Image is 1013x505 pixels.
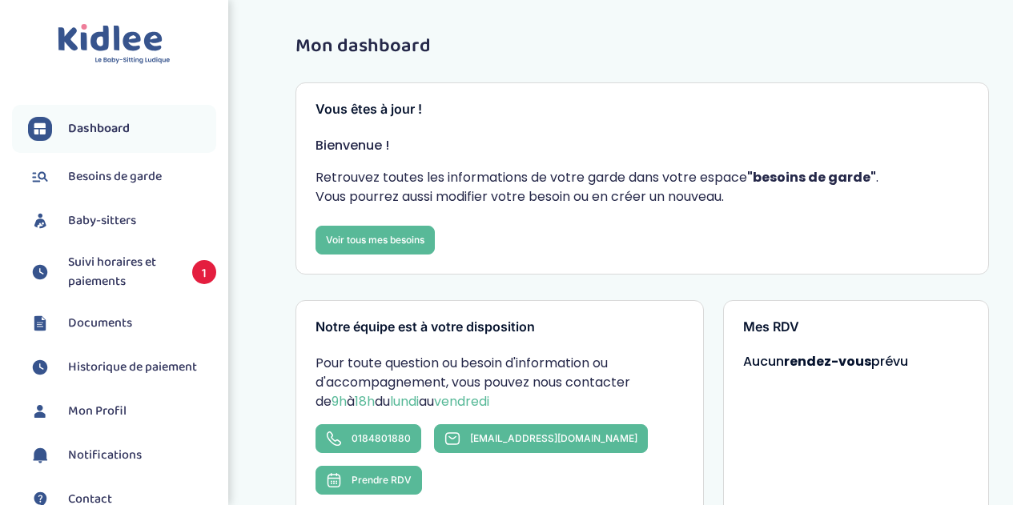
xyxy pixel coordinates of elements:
[743,320,969,335] h3: Mes RDV
[68,119,130,138] span: Dashboard
[28,399,216,423] a: Mon Profil
[434,424,648,453] a: [EMAIL_ADDRESS][DOMAIN_NAME]
[470,432,637,444] span: [EMAIL_ADDRESS][DOMAIN_NAME]
[28,117,52,141] img: dashboard.svg
[28,355,216,379] a: Historique de paiement
[68,402,127,421] span: Mon Profil
[28,311,52,335] img: documents.svg
[28,117,216,141] a: Dashboard
[352,432,411,444] span: 0184801880
[28,399,52,423] img: profil.svg
[28,443,216,467] a: Notifications
[295,36,989,57] h1: Mon dashboard
[28,209,52,233] img: babysitters.svg
[316,136,969,155] p: Bienvenue !
[316,320,684,335] h3: Notre équipe est à votre disposition
[784,352,871,371] strong: rendez-vous
[316,226,435,255] a: Voir tous mes besoins
[316,168,969,206] p: Retrouvez toutes les informations de votre garde dans votre espace . Vous pourrez aussi modifier ...
[743,352,908,371] span: Aucun prévu
[316,354,684,411] p: Pour toute question ou besoin d'information ou d'accompagnement, vous pouvez nous contacter de à ...
[28,260,52,284] img: suivihoraire.svg
[316,424,421,453] a: 0184801880
[352,474,412,486] span: Prendre RDV
[28,253,216,291] a: Suivi horaires et paiements 1
[68,211,136,230] span: Baby-sitters
[316,102,969,117] h3: Vous êtes à jour !
[192,260,216,284] span: 1
[747,168,876,186] strong: "besoins de garde"
[28,165,216,189] a: Besoins de garde
[28,355,52,379] img: suivihoraire.svg
[28,443,52,467] img: notification.svg
[28,209,216,233] a: Baby-sitters
[68,358,197,377] span: Historique de paiement
[28,311,216,335] a: Documents
[68,253,176,291] span: Suivi horaires et paiements
[58,24,171,65] img: logo.svg
[68,314,132,333] span: Documents
[355,392,375,411] span: 18h
[390,392,419,411] span: lundi
[68,446,142,465] span: Notifications
[332,392,347,411] span: 9h
[28,165,52,189] img: besoin.svg
[434,392,489,411] span: vendredi
[68,167,162,186] span: Besoins de garde
[316,466,422,495] button: Prendre RDV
